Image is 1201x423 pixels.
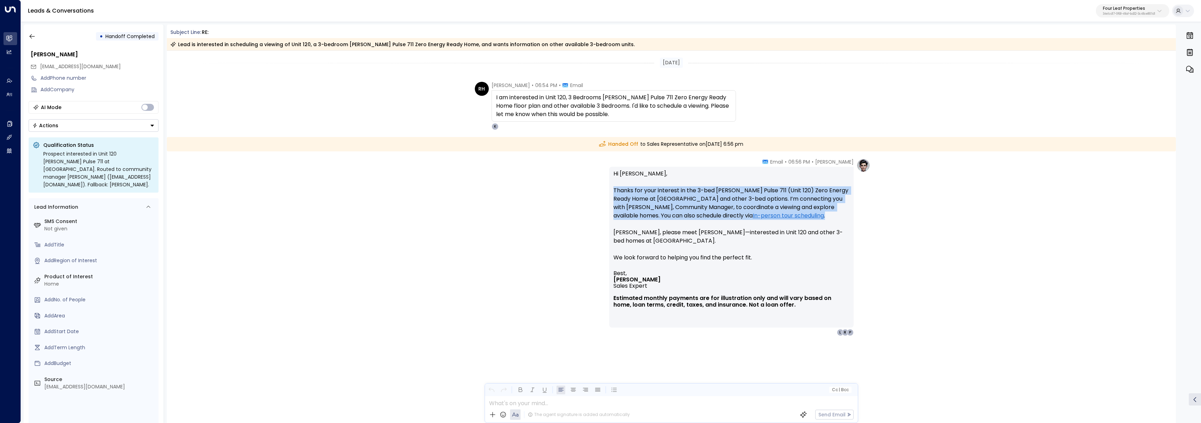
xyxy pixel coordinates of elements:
button: Undo [487,386,496,394]
div: Lead is interested in scheduling a viewing of Unit 120, a 3-bedroom [PERSON_NAME] Pulse 711 Zero ... [170,41,635,48]
div: [EMAIL_ADDRESS][DOMAIN_NAME] [44,383,156,390]
span: • [812,158,813,165]
button: Four Leaf Properties34e1cd17-0f68-49af-bd32-3c48ce8611d1 [1096,4,1169,17]
span: Email [770,158,783,165]
span: • [532,82,533,89]
span: Estimated monthly payments are for illustration only and will vary based on home, loan terms, cre... [613,295,849,308]
span: • [559,82,561,89]
div: K [492,123,499,130]
span: [PERSON_NAME] [815,158,854,165]
p: 34e1cd17-0f68-49af-bd32-3c48ce8611d1 [1103,13,1155,15]
div: AI Mode [41,104,61,111]
span: Cc Bcc [832,387,848,392]
span: [PERSON_NAME] [492,82,530,89]
div: AddStart Date [44,328,156,335]
span: 06:54 PM [535,82,557,89]
img: profile-logo.png [856,158,870,172]
a: Leads & Conversations [28,7,94,15]
label: Product of Interest [44,273,156,280]
label: SMS Consent [44,218,156,225]
span: I am interested in Unit 120, 3 Bedrooms [PERSON_NAME] Pulse 711 Zero Energy Ready Home floor plan... [496,93,731,119]
div: AddCompany [40,86,159,93]
span: Handoff Completed [105,33,155,40]
button: Cc|Bcc [829,387,851,393]
div: L [837,329,844,336]
button: Actions [29,119,159,132]
div: P [847,329,854,336]
span: 06:56 PM [788,158,810,165]
div: [DATE] [660,58,683,68]
span: | [839,387,840,392]
div: RH [475,82,489,96]
div: Prospect interested in Unit 120 [PERSON_NAME] Pulse 711 at [GEOGRAPHIC_DATA]. Routed to community... [43,150,154,188]
div: • [100,30,103,43]
div: The agent signature is added automatically [528,411,630,418]
span: [EMAIL_ADDRESS][DOMAIN_NAME] [40,63,121,70]
span: • [785,158,787,165]
div: Actions [32,122,58,129]
div: AddNo. of People [44,296,156,303]
div: [PERSON_NAME] [31,50,159,59]
div: Button group with a nested menu [29,119,159,132]
div: AddTerm Length [44,344,156,351]
span: Email [570,82,583,89]
div: R [842,329,849,336]
span: [PERSON_NAME] [613,277,661,283]
div: AddTitle [44,241,156,249]
label: Source [44,376,156,383]
span: Best, [613,270,627,277]
span: rayan.habbab@gmail.com [40,63,121,70]
span: Handed Off [599,141,638,148]
div: AddArea [44,312,156,320]
div: Lead Information [32,203,78,211]
div: AddPhone number [40,74,159,82]
div: AddRegion of Interest [44,257,156,264]
div: Not given [44,225,156,232]
p: Hi [PERSON_NAME], Thanks for your interest in the 3-bed [PERSON_NAME] Pulse 711 (Unit 120) Zero E... [613,170,849,270]
span: Subject Line: [170,29,201,36]
div: Home [44,280,156,288]
div: AddBudget [44,360,156,367]
button: Redo [499,386,508,394]
div: RE: [202,29,208,36]
p: Four Leaf Properties [1103,6,1155,10]
div: to Sales Representative on [DATE] 6:56 pm [167,137,1176,151]
p: Qualification Status [43,142,154,149]
a: In-person tour scheduling [753,211,824,220]
span: Sales Expert [613,283,647,289]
